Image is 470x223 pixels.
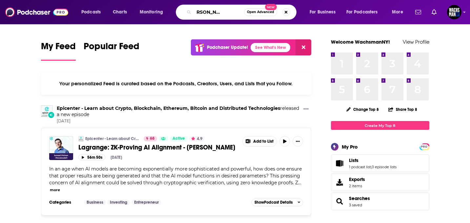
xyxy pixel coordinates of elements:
[349,165,371,169] a: 1 podcast list
[111,155,122,160] div: [DATE]
[41,105,53,117] img: Epicenter - Learn about Crypto, Blockchain, Ethereum, Bitcoin and Distributed Technologies
[132,200,161,205] a: Entrepreneur
[301,105,311,113] button: Show More Button
[298,180,301,186] span: ...
[342,7,387,17] button: open menu
[429,7,439,18] a: Show notifications dropdown
[57,105,301,118] h3: released a new episode
[170,136,188,141] a: Active
[420,144,428,149] a: PRO
[77,7,109,17] button: open menu
[109,7,131,17] a: Charts
[331,173,429,191] a: Exports
[349,157,358,163] span: Lists
[331,154,429,172] span: Lists
[342,105,383,113] button: Change Top 8
[144,136,157,141] a: 68
[150,135,154,142] span: 68
[78,136,84,141] img: Epicenter - Learn about Crypto, Blockchain, Ethereum, Bitcoin and Distributed Technologies
[333,197,346,206] a: Searches
[49,166,302,186] span: In an age when AI models are becoming exponentially more sophisticated and powerful, how does one...
[49,136,73,160] img: Lagrange: ZK-Proving AI Alignment - Ismael Hishon-Rezaizadeh
[388,103,418,116] button: Share Top 8
[244,8,277,16] button: Open AdvancedNew
[107,200,130,205] a: Investing
[207,45,248,50] p: Podchaser Update!
[349,195,370,201] a: Searches
[84,41,139,61] a: Popular Feed
[113,8,127,17] span: Charts
[349,203,362,207] a: 3 saved
[447,5,461,19] img: User Profile
[331,121,429,130] a: Create My Top 8
[173,135,185,142] span: Active
[78,143,235,152] span: Lagrange: ZK-Proving AI Alignment - [PERSON_NAME]
[49,200,79,205] h3: Categories
[252,198,303,206] button: ShowPodcast Details
[331,39,390,45] a: Welcome WachsmanNY!
[84,41,139,56] span: Popular Feed
[41,72,312,95] div: Your personalized Feed is curated based on the Podcasts, Creators, Users, and Lists that you Follow.
[349,176,365,182] span: Exports
[342,144,358,150] div: My Pro
[84,200,106,205] a: Business
[135,7,172,17] button: open menu
[293,136,303,147] button: Show More Button
[48,111,55,118] div: New Episode
[333,159,346,168] a: Lists
[253,139,274,144] span: Add to List
[251,43,290,52] a: See What's New
[5,6,68,18] img: Podchaser - Follow, Share and Rate Podcasts
[81,8,101,17] span: Podcasts
[387,7,411,17] button: open menu
[372,165,397,169] a: 0 episode lists
[140,8,163,17] span: Monitoring
[403,39,429,45] a: View Profile
[265,4,277,10] span: New
[85,136,139,141] a: Epicenter - Learn about Crypto, Blockchain, Ethereum, Bitcoin and Distributed Technologies
[349,184,365,188] span: 2 items
[78,143,238,152] a: Lagrange: ZK-Proving AI Alignment - [PERSON_NAME]
[57,118,301,124] span: [DATE]
[243,136,277,146] button: Show More Button
[310,8,336,17] span: For Business
[57,105,280,111] a: Epicenter - Learn about Crypto, Blockchain, Ethereum, Bitcoin and Distributed Technologies
[333,178,346,187] span: Exports
[447,5,461,19] span: Logged in as WachsmanNY
[346,8,378,17] span: For Podcasters
[50,187,60,193] button: more
[41,41,76,56] span: My Feed
[182,5,303,20] div: Search podcasts, credits, & more...
[447,5,461,19] button: Show profile menu
[247,10,274,14] span: Open Advanced
[305,7,344,17] button: open menu
[41,41,76,61] a: My Feed
[189,136,204,141] button: 4.9
[413,7,424,18] a: Show notifications dropdown
[392,8,403,17] span: More
[255,200,293,205] span: Show Podcast Details
[194,7,244,17] input: Search podcasts, credits, & more...
[331,193,429,210] span: Searches
[78,154,105,160] button: 56m 50s
[349,157,397,163] a: Lists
